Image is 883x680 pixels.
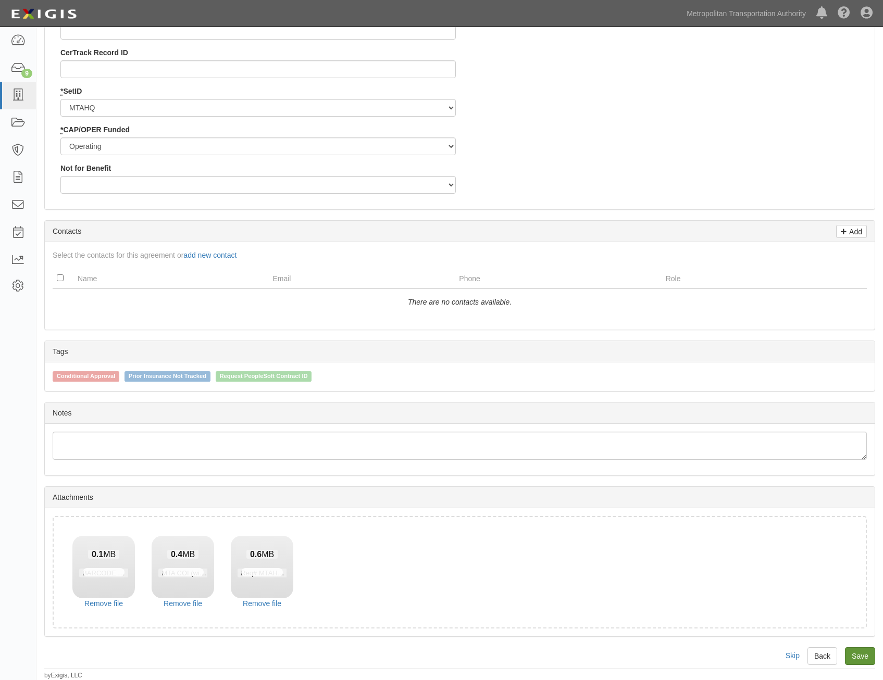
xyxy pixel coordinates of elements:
[786,651,800,660] a: Skip
[8,5,80,23] img: Logo
[216,371,312,382] span: Request PeopleSoft Contract ID
[231,598,293,609] a: Remove file
[408,298,512,306] i: There are no contacts available.
[60,87,63,96] abbr: required
[53,371,119,382] span: Conditional Approval
[681,3,811,24] a: Metropolitan Transportation Authority
[125,371,210,382] span: Prior Insurance Not Tracked
[246,550,277,559] span: MB
[60,86,82,96] label: SetID
[268,268,455,288] th: Email
[92,550,103,559] strong: 0.1
[183,251,237,259] a: add new contact
[455,268,661,288] th: Phone
[73,268,268,288] th: Name
[45,250,875,260] div: Select the contacts for this agreement or
[250,550,262,559] strong: 0.6
[152,598,214,609] a: Remove file
[167,550,198,559] span: MB
[60,125,63,134] abbr: required
[662,268,825,288] th: Role
[44,671,82,680] small: by
[45,402,875,424] div: Notes
[45,221,875,242] div: Contacts
[60,163,111,173] label: Not for Benefit
[847,225,862,237] p: Add
[838,7,850,20] i: Help Center - Complianz
[158,569,250,577] span: MTA COI (with umbrella).pdf
[79,569,186,577] span: BARCODE DBA LEVATA COI.pdf
[171,550,182,559] strong: 0.4
[21,69,32,78] div: 9
[88,550,119,559] span: MB
[807,647,837,665] a: Back
[238,569,441,577] span: Req# MTAHQ0000027705 Zebra CS6080 Bluetooth scanners.pdf
[45,487,875,508] div: Attachments
[60,124,130,135] label: CAP/OPER Funded
[45,341,875,362] div: Tags
[51,672,82,679] a: Exigis, LLC
[836,225,867,238] a: Add
[60,47,128,58] label: CerTrack Record ID
[845,647,875,665] a: Save
[72,598,135,609] a: Remove file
